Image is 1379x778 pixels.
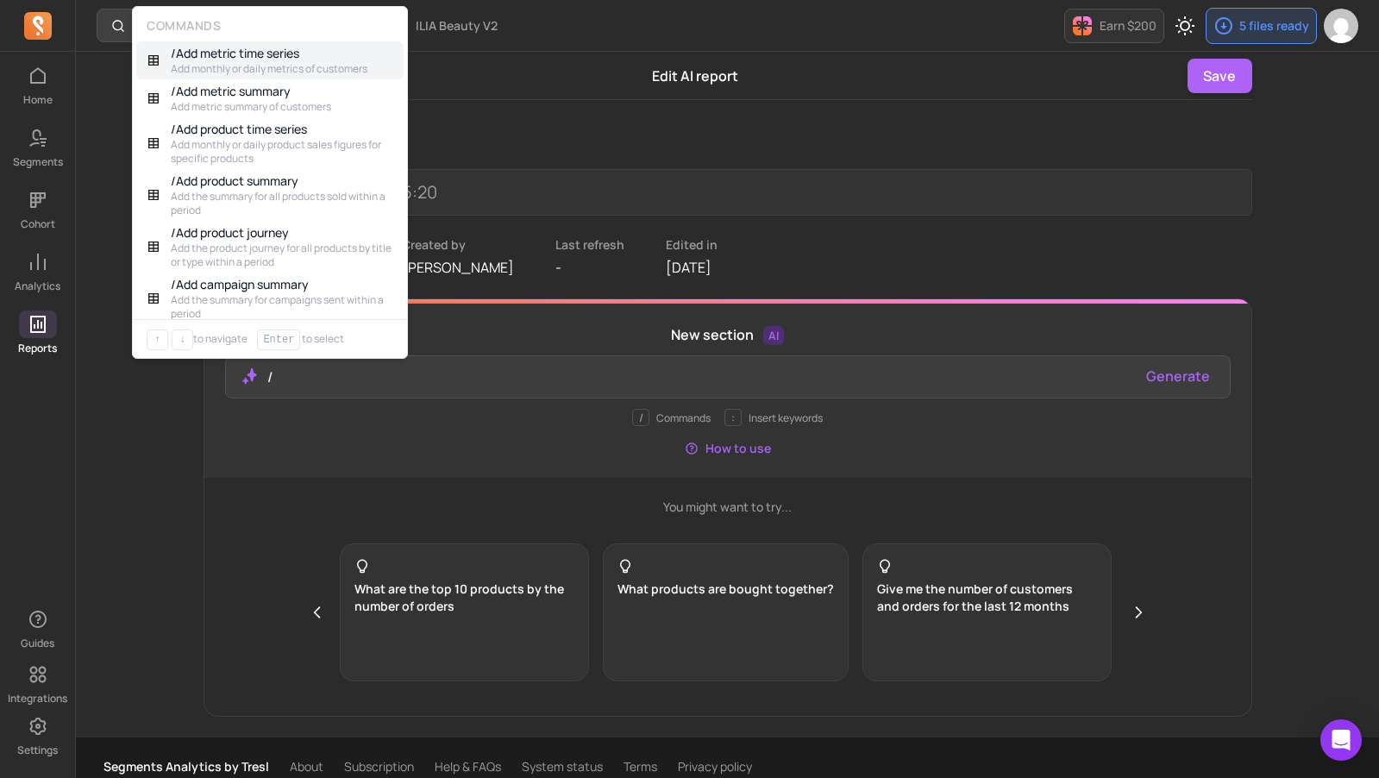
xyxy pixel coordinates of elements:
[402,257,514,278] p: [PERSON_NAME]
[632,409,711,426] p: Commands
[171,100,331,114] p: Add metric summary of customers
[171,173,397,190] p: / Add product summary
[204,169,1252,216] input: Report name
[103,758,269,775] p: Segments Analytics by Tresl
[724,409,823,426] div: Insert keywords
[862,543,1112,681] button: Give me the number of customers and orders for the last 12 months
[171,62,367,76] p: Add monthly or daily metrics of customers
[522,758,603,775] a: System status
[257,332,344,347] p: to select
[1239,17,1309,35] p: 5 files ready
[171,276,397,293] p: / Add campaign summary
[267,367,273,386] span: /
[172,329,193,350] kbd: ↓
[248,330,257,348] span: ·
[21,637,54,650] p: Guides
[8,692,67,706] p: Integrations
[344,758,414,775] a: Subscription
[171,45,367,62] p: / Add metric time series
[133,7,407,35] p: Commands
[603,543,849,681] button: What products are bought together?
[225,324,1231,345] p: New section
[17,743,58,757] p: Settings
[1146,366,1210,386] button: Generate
[136,41,404,79] button: /Add metric time seriesAdd monthly or daily metrics of customers
[171,138,397,166] p: Add monthly or daily product sales figures for specific products
[877,580,1097,615] p: Give me the number of customers and orders for the last 12 months
[225,499,1231,516] p: You might want to try...
[136,79,404,117] button: /Add metric summaryAdd metric summary of customers
[666,257,718,278] p: [DATE]
[19,602,57,654] button: Guides
[435,758,501,775] a: Help & FAQs
[171,293,397,321] p: Add the summary for campaigns sent within a period
[257,329,300,350] kbd: Enter
[1206,8,1317,44] button: 5 files ready
[678,758,752,775] a: Privacy policy
[555,257,624,278] p: -
[666,236,718,254] p: Edited in
[416,17,498,35] span: ILIA Beauty V2
[1320,719,1362,761] div: Open Intercom Messenger
[18,342,57,355] p: Reports
[1168,9,1202,43] button: Toggle dark mode
[763,326,784,345] span: AI
[632,409,649,426] span: /
[724,409,742,426] span: :
[652,66,738,86] p: Edit AI report
[136,117,404,169] button: /Add product time seriesAdd monthly or daily product sales figures for specific products
[685,440,771,457] button: How to use
[402,236,514,254] p: Created by
[1064,9,1164,43] button: Earn $200
[136,169,404,221] button: /Add product summaryAdd the summary for all products sold within a period
[340,543,589,681] button: What are the top 10 products by the number of orders
[1188,59,1252,93] button: Save
[1324,9,1358,43] img: avatar
[136,221,404,273] button: /Add product journeyAdd the product journey for all products by title or type within a period
[405,10,508,41] button: ILIA Beauty V2
[354,580,574,615] p: What are the top 10 products by the number of orders
[624,758,657,775] a: Terms
[23,93,53,107] p: Home
[97,9,398,42] button: How many customers made a purchase in the last 30/60/90 days?⌘+K
[147,332,248,347] p: to navigate
[136,273,404,324] button: /Add campaign summaryAdd the summary for campaigns sent within a period
[1100,17,1156,35] p: Earn $200
[171,242,397,269] p: Add the product journey for all products by title or type within a period
[171,121,397,138] p: / Add product time series
[21,217,55,231] p: Cohort
[171,190,397,217] p: Add the summary for all products sold within a period
[555,236,624,254] p: Last refresh
[617,580,834,598] p: What products are bought together?
[290,758,323,775] a: About
[15,279,60,293] p: Analytics
[171,83,331,100] p: / Add metric summary
[171,224,397,242] p: / Add product journey
[13,155,63,169] p: Segments
[147,329,168,350] kbd: ↑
